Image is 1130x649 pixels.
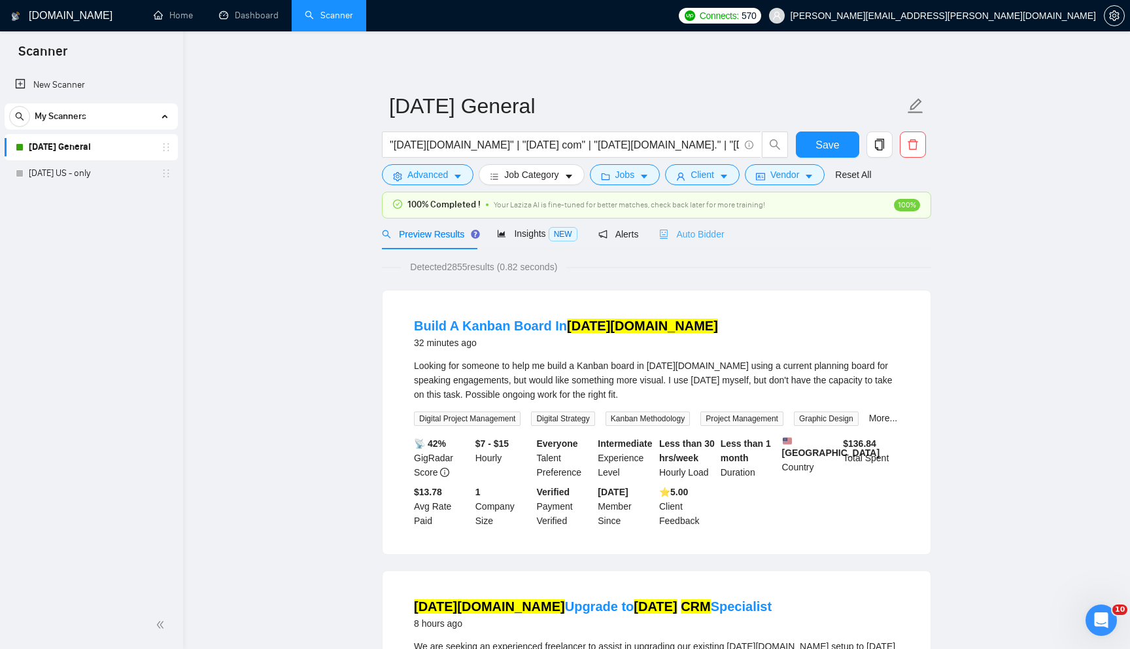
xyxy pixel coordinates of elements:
span: Kanban Methodology [606,412,690,426]
span: Scanner [8,42,78,69]
span: check-circle [393,200,402,209]
li: My Scanners [5,103,178,186]
a: New Scanner [15,72,167,98]
button: userClientcaret-down [665,164,740,185]
div: Duration [718,436,779,480]
a: searchScanner [305,10,353,21]
span: Alerts [598,229,639,239]
div: Avg Rate Paid [411,485,473,528]
span: edit [907,97,924,114]
a: More... [869,413,898,423]
span: 10 [1112,605,1127,615]
b: $7 - $15 [475,438,509,449]
b: ⭐️ 5.00 [659,487,688,497]
span: 570 [742,9,756,23]
b: Less than 30 hrs/week [659,438,715,463]
span: Save [815,137,839,153]
mark: [DATE] [634,599,677,614]
img: 🇺🇸 [783,436,792,446]
span: user [676,171,685,181]
span: search [382,230,391,239]
button: search [9,106,30,127]
span: Client [691,167,714,182]
b: Verified [537,487,570,497]
div: Company Size [473,485,534,528]
span: search [762,139,787,150]
button: Save [796,132,859,158]
button: setting [1104,5,1125,26]
a: [DATE] General [29,134,153,160]
span: area-chart [497,229,506,238]
button: copy [866,132,893,158]
b: Everyone [537,438,578,449]
b: 1 [475,487,481,497]
input: Scanner name... [389,90,904,122]
button: barsJob Categorycaret-down [479,164,584,185]
button: settingAdvancedcaret-down [382,164,473,185]
div: GigRadar Score [411,436,473,480]
div: Talent Preference [534,436,596,480]
img: upwork-logo.png [685,10,695,21]
b: 📡 42% [414,438,446,449]
span: Advanced [407,167,448,182]
span: Vendor [770,167,799,182]
a: setting [1104,10,1125,21]
span: Digital Strategy [531,412,594,426]
button: folderJobscaret-down [590,164,660,185]
a: homeHome [154,10,193,21]
b: $ 136.84 [843,438,876,449]
span: Jobs [615,167,635,182]
span: info-circle [745,141,753,149]
span: caret-down [453,171,462,181]
a: Build A Kanban Board In[DATE][DOMAIN_NAME] [414,319,718,333]
b: Less than 1 month [721,438,771,463]
span: delete [900,139,925,150]
a: [DATE][DOMAIN_NAME]Upgrade to[DATE] CRMSpecialist [414,599,772,614]
li: New Scanner [5,72,178,98]
div: Country [779,436,841,480]
span: Auto Bidder [659,229,724,239]
span: search [10,112,29,121]
a: dashboardDashboard [219,10,279,21]
div: Hourly [473,436,534,480]
span: 100% [894,199,920,211]
span: 100% Completed ! [407,198,481,212]
span: Job Category [504,167,558,182]
span: caret-down [640,171,649,181]
b: [GEOGRAPHIC_DATA] [782,436,880,458]
img: logo [11,6,20,27]
span: Insights [497,228,577,239]
span: NEW [549,227,577,241]
span: setting [393,171,402,181]
span: caret-down [564,171,574,181]
b: $13.78 [414,487,442,497]
span: holder [161,142,171,152]
div: Hourly Load [657,436,718,480]
div: Client Feedback [657,485,718,528]
div: Member Since [595,485,657,528]
span: caret-down [804,171,813,181]
span: copy [867,139,892,150]
span: double-left [156,618,169,631]
span: idcard [756,171,765,181]
a: Reset All [835,167,871,182]
b: Intermediate [598,438,652,449]
mark: [DATE][DOMAIN_NAME] [567,319,718,333]
span: Connects: [700,9,739,23]
div: 8 hours ago [414,616,772,631]
span: My Scanners [35,103,86,130]
span: Graphic Design [794,412,859,426]
mark: [DATE][DOMAIN_NAME] [414,599,565,614]
a: [DATE] US - only [29,160,153,186]
span: setting [1104,10,1124,21]
div: Total Spent [840,436,902,480]
span: info-circle [440,468,449,477]
span: Digital Project Management [414,412,521,426]
span: folder [601,171,610,181]
input: Search Freelance Jobs... [390,137,739,153]
button: search [762,132,788,158]
span: Preview Results [382,229,476,239]
button: delete [900,132,926,158]
div: Tooltip anchor [470,228,481,240]
div: 32 minutes ago [414,335,718,351]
